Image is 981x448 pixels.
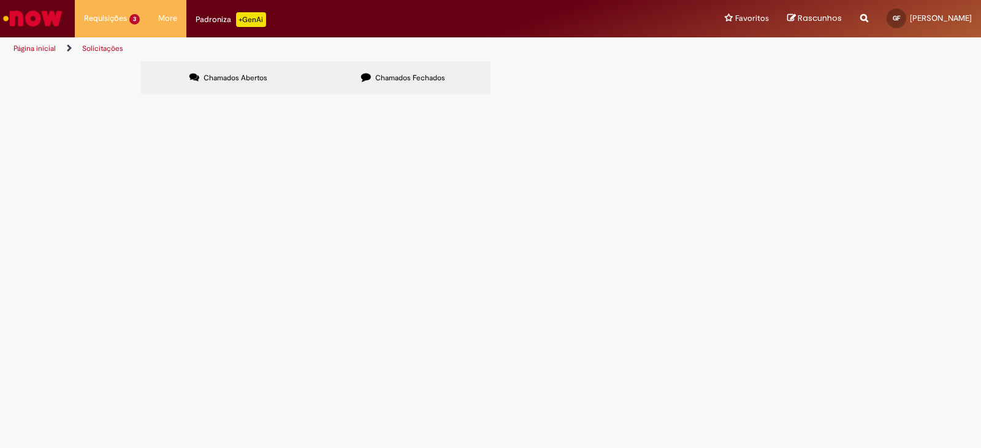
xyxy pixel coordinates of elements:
[1,6,64,31] img: ServiceNow
[787,13,842,25] a: Rascunhos
[84,12,127,25] span: Requisições
[375,73,445,83] span: Chamados Fechados
[236,12,266,27] p: +GenAi
[798,12,842,24] span: Rascunhos
[735,12,769,25] span: Favoritos
[13,44,56,53] a: Página inicial
[158,12,177,25] span: More
[893,14,900,22] span: GF
[204,73,267,83] span: Chamados Abertos
[82,44,123,53] a: Solicitações
[129,14,140,25] span: 3
[910,13,972,23] span: [PERSON_NAME]
[196,12,266,27] div: Padroniza
[9,37,645,60] ul: Trilhas de página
